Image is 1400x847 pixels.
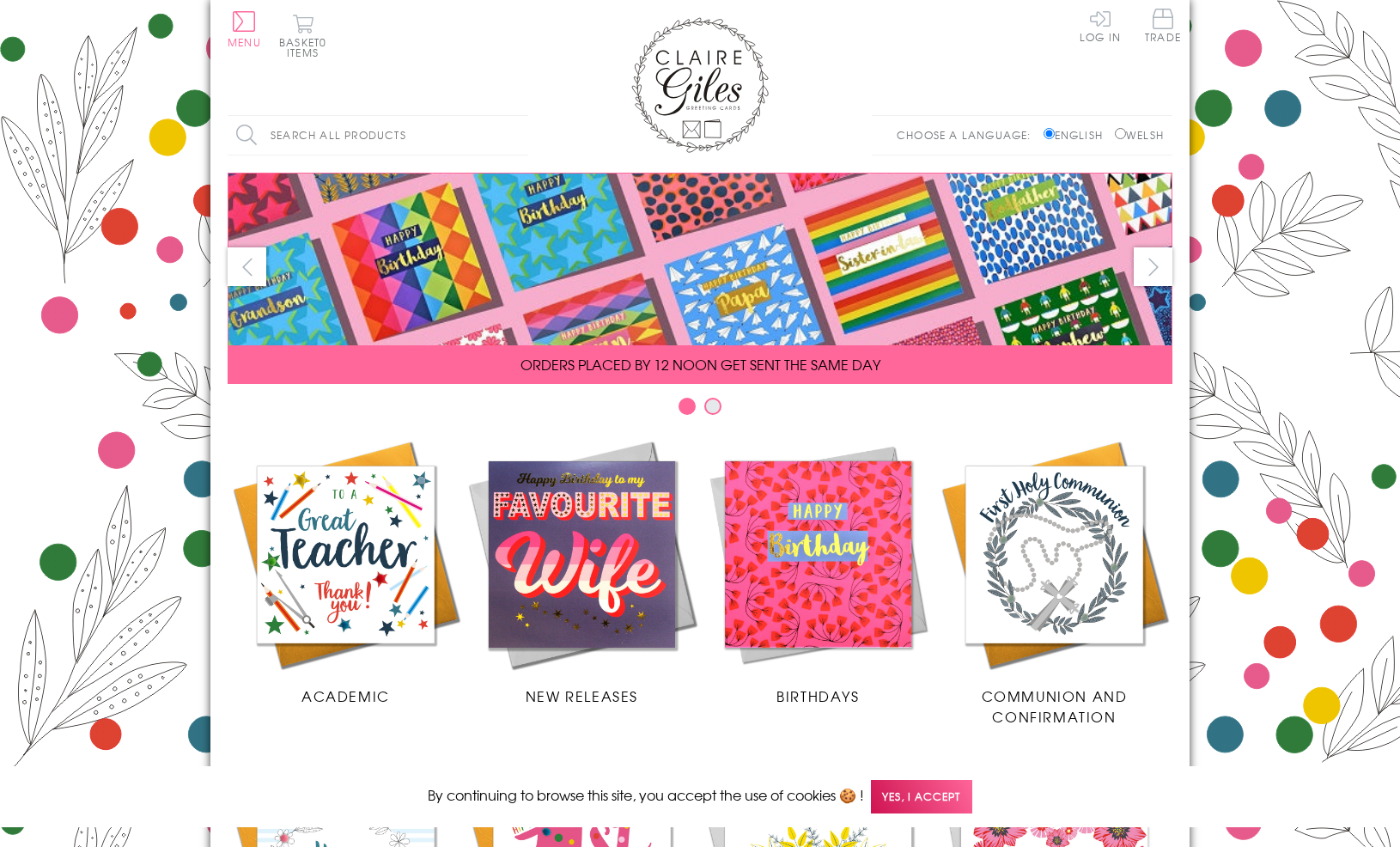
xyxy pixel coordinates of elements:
span: Communion and Confirmation [982,686,1128,727]
img: Claire Giles Greetings Cards [631,17,769,153]
span: New Releases [526,686,638,706]
a: New Releases [464,436,700,706]
button: Carousel Page 1 (Current Slide) [679,398,696,415]
label: Welsh [1115,127,1164,143]
button: Basket0 items [279,14,326,58]
input: Welsh [1115,128,1126,139]
span: ORDERS PLACED BY 12 NOON GET SENT THE SAME DAY [520,354,880,375]
span: Birthdays [776,686,859,706]
input: Search all products [228,116,528,155]
input: English [1044,128,1055,139]
a: Log In [1080,9,1121,42]
span: Academic [301,686,390,706]
div: Carousel Pagination [228,397,1172,423]
a: Birthdays [700,436,936,706]
button: prev [228,247,266,286]
span: Trade [1145,9,1181,42]
label: English [1044,127,1111,143]
a: Communion and Confirmation [936,436,1172,727]
span: Yes, I accept [871,780,972,813]
button: Carousel Page 2 [704,398,721,415]
button: next [1134,247,1172,286]
span: 0 items [287,34,326,60]
input: Search [511,116,528,155]
a: Academic [228,436,464,706]
a: Trade [1145,9,1181,46]
span: Menu [228,34,261,50]
button: Menu [228,11,261,47]
p: Choose a language: [897,127,1040,143]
